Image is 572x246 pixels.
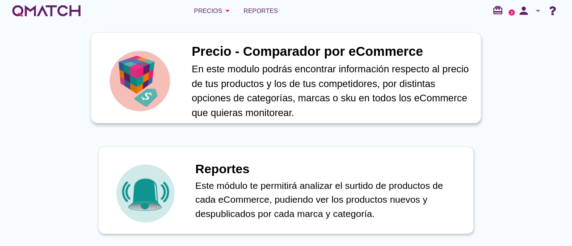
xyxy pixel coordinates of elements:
[195,179,464,221] p: Este módulo te permitirá analizar el surtido de productos de cada eCommerce, pudiendo ver los pro...
[194,5,233,16] div: Precios
[244,5,278,16] span: Reportes
[187,2,240,20] button: Precios
[192,62,471,120] p: En este modulo podrás encontrar información respecto al precio de tus productos y los de tus comp...
[492,5,507,16] i: redeem
[11,2,82,20] a: white-qmatch-logo
[222,5,233,16] i: arrow_drop_down
[240,2,282,20] a: Reportes
[533,5,543,16] i: arrow_drop_down
[195,160,464,179] h1: Reportes
[114,162,177,225] img: icon
[511,10,513,14] text: 2
[86,146,486,234] a: iconReportesEste módulo te permitirá analizar el surtido de productos de cada eCommerce, pudiendo...
[515,4,533,17] i: person
[509,9,515,16] a: 2
[107,48,172,113] img: icon
[192,42,471,62] h1: Precio - Comparador por eCommerce
[86,34,486,121] a: iconPrecio - Comparador por eCommerceEn este modulo podrás encontrar información respecto al prec...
